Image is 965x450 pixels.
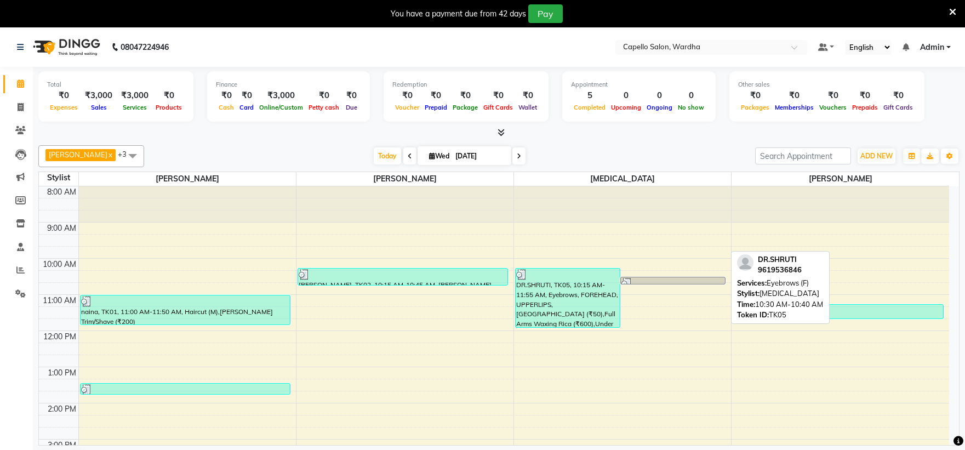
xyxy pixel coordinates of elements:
[88,104,110,111] span: Sales
[608,104,644,111] span: Upcoming
[881,89,916,102] div: ₹0
[422,104,450,111] span: Prepaid
[392,80,540,89] div: Redemption
[216,104,237,111] span: Cash
[738,104,772,111] span: Packages
[216,80,361,89] div: Finance
[45,186,78,198] div: 8:00 AM
[738,89,772,102] div: ₹0
[374,147,401,164] span: Today
[422,89,450,102] div: ₹0
[849,89,881,102] div: ₹0
[256,89,306,102] div: ₹3,000
[450,89,481,102] div: ₹0
[28,32,103,62] img: logo
[216,89,237,102] div: ₹0
[45,403,78,415] div: 2:00 PM
[528,4,563,23] button: Pay
[81,89,117,102] div: ₹3,000
[516,269,620,327] div: DR.SHRUTI, TK05, 10:15 AM-11:55 AM, Eyebrows, FOREHEAD, UPPERLIPS,[GEOGRAPHIC_DATA] (₹50),Full Ar...
[121,32,169,62] b: 08047224946
[758,255,797,264] span: DR.SHRUTI
[256,104,306,111] span: Online/Custom
[452,148,507,164] input: 2025-09-03
[675,89,707,102] div: 0
[153,104,185,111] span: Products
[392,89,422,102] div: ₹0
[644,89,675,102] div: 0
[41,295,78,306] div: 11:00 AM
[237,104,256,111] span: Card
[81,384,290,394] div: REWATEE [PERSON_NAME], TK04, 01:25 PM-01:45 PM, Baby Hair Cut (₹200)
[79,172,296,186] span: [PERSON_NAME]
[733,305,943,318] div: [PERSON_NAME], TK03, 11:15 AM-11:40 AM, Hair Wash (₹200)
[41,259,78,270] div: 10:00 AM
[644,104,675,111] span: Ongoing
[858,149,895,164] button: ADD NEW
[120,104,150,111] span: Services
[920,42,944,53] span: Admin
[737,300,755,309] span: Time:
[107,150,112,159] a: x
[516,89,540,102] div: ₹0
[45,223,78,234] div: 9:00 AM
[737,299,824,310] div: 10:30 AM-10:40 AM
[306,104,342,111] span: Petty cash
[516,104,540,111] span: Wallet
[767,278,809,287] span: Eyebrows (F)
[117,89,153,102] div: ₹3,000
[481,89,516,102] div: ₹0
[738,80,916,89] div: Other sales
[39,172,78,184] div: Stylist
[47,80,185,89] div: Total
[47,104,81,111] span: Expenses
[392,104,422,111] span: Voucher
[608,89,644,102] div: 0
[237,89,256,102] div: ₹0
[45,367,78,379] div: 1:00 PM
[737,254,753,271] img: profile
[755,147,851,164] input: Search Appointment
[342,89,361,102] div: ₹0
[860,152,893,160] span: ADD NEW
[153,89,185,102] div: ₹0
[49,150,107,159] span: [PERSON_NAME]
[298,269,507,285] div: [PERSON_NAME], TK02, 10:15 AM-10:45 AM, [PERSON_NAME] Trim/Shave (₹200)
[675,104,707,111] span: No show
[816,104,849,111] span: Vouchers
[306,89,342,102] div: ₹0
[621,277,725,284] div: DR.SHRUTI, TK05, 10:30 AM-10:40 AM, Eyebrows (F)
[816,89,849,102] div: ₹0
[426,152,452,160] span: Wed
[450,104,481,111] span: Package
[571,89,608,102] div: 5
[118,150,135,158] span: +3
[514,172,731,186] span: [MEDICAL_DATA]
[391,8,526,20] div: You have a payment due from 42 days
[571,104,608,111] span: Completed
[571,80,707,89] div: Appointment
[849,104,881,111] span: Prepaids
[737,310,824,321] div: TK05
[737,278,767,287] span: Services:
[81,295,290,324] div: naina, TK01, 11:00 AM-11:50 AM, Haircut (M),[PERSON_NAME] Trim/Shave (₹200)
[737,310,769,319] span: Token ID:
[772,104,816,111] span: Memberships
[343,104,360,111] span: Due
[758,265,802,276] div: 9619536846
[737,289,760,298] span: Stylist:
[772,89,816,102] div: ₹0
[481,104,516,111] span: Gift Cards
[47,89,81,102] div: ₹0
[732,172,949,186] span: [PERSON_NAME]
[296,172,513,186] span: [PERSON_NAME]
[881,104,916,111] span: Gift Cards
[737,288,824,299] div: [MEDICAL_DATA]
[41,331,78,343] div: 12:00 PM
